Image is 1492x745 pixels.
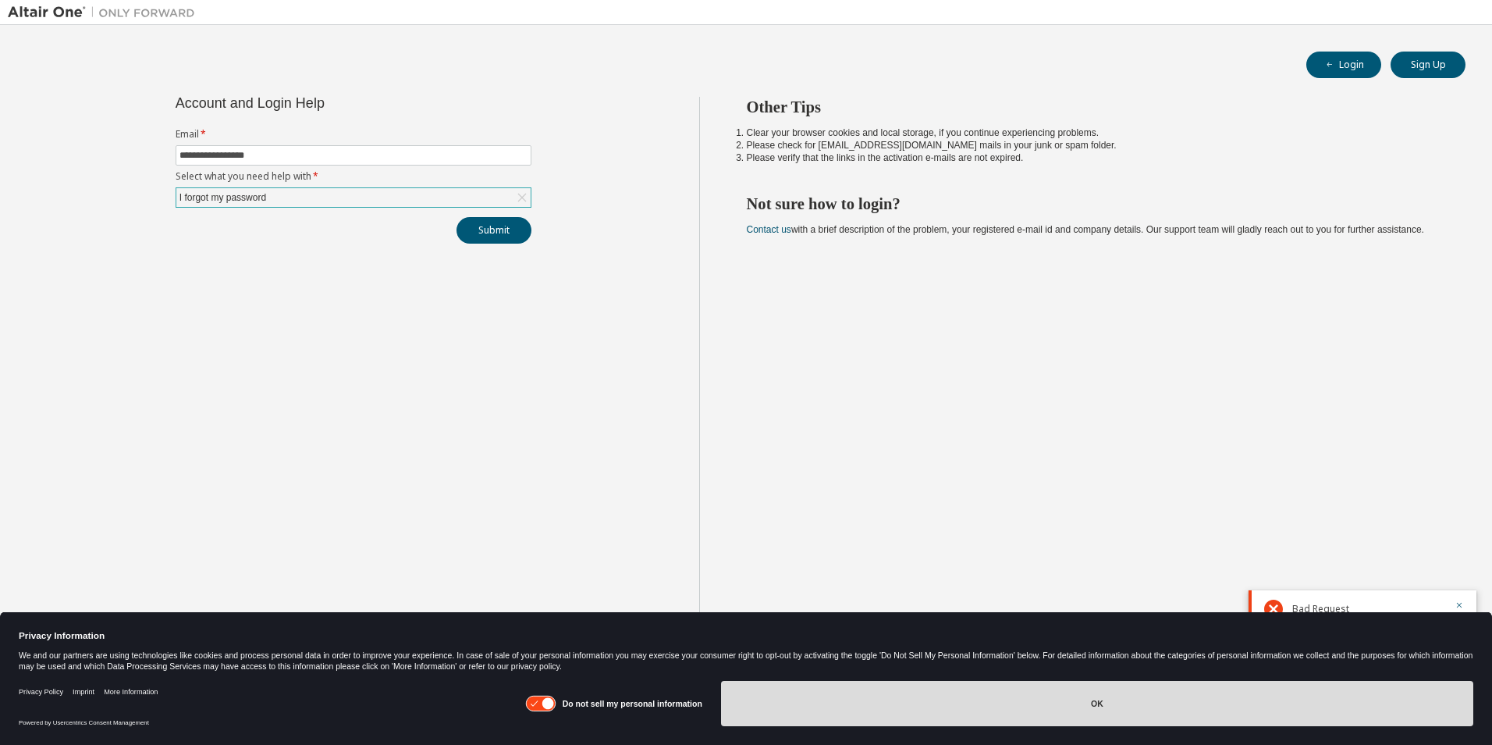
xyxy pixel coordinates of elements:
[1306,52,1381,78] button: Login
[177,189,268,206] div: I forgot my password
[456,217,531,244] button: Submit
[8,5,203,20] img: Altair One
[1292,603,1349,615] span: Bad Request
[1391,52,1465,78] button: Sign Up
[747,127,1438,139] li: Clear your browser cookies and local storage, if you continue experiencing problems.
[747,151,1438,164] li: Please verify that the links in the activation e-mails are not expired.
[176,128,531,141] label: Email
[747,139,1438,151] li: Please check for [EMAIL_ADDRESS][DOMAIN_NAME] mails in your junk or spam folder.
[747,224,791,235] a: Contact us
[176,170,531,183] label: Select what you need help with
[747,224,1424,235] span: with a brief description of the problem, your registered e-mail id and company details. Our suppo...
[176,97,460,109] div: Account and Login Help
[747,97,1438,117] h2: Other Tips
[176,188,531,207] div: I forgot my password
[747,194,1438,214] h2: Not sure how to login?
